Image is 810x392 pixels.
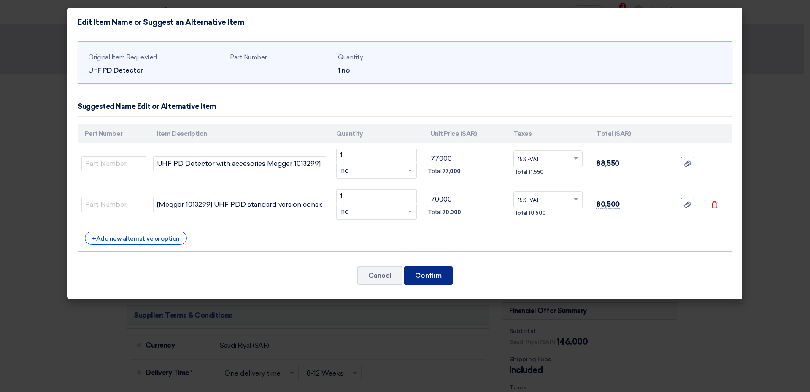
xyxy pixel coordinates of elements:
span: 80,500 [596,200,619,209]
span: no [341,207,349,216]
input: Add Item Description [153,197,326,212]
th: Unit Price (SAR) [424,124,507,144]
input: Unit Price [427,192,503,207]
input: Part Number [81,156,146,171]
th: Taxes [507,124,590,144]
div: Quantity [338,53,439,62]
button: Confirm [404,266,453,285]
span: 10,500 [529,209,545,217]
input: RFQ_STEP1.ITEMS.2.AMOUNT_TITLE [336,149,417,162]
span: Total [428,167,441,176]
span: 77,000 [443,167,461,176]
span: + [92,235,96,243]
font: Add new alternative or option [96,235,180,242]
span: Total [428,208,441,216]
span: Total [514,168,527,176]
ng-select: VAT [513,150,583,167]
button: Cancel [357,266,402,285]
span: 11,550 [529,168,543,176]
div: UHF PD Detector [88,65,223,76]
th: Item Description [150,124,329,144]
span: no [341,166,349,176]
th: Total (SAR) [589,124,665,144]
h4: Edit Item Name or Suggest an Alternative Item [78,18,244,27]
span: Total [514,209,527,217]
th: Part Number [78,124,150,144]
input: RFQ_STEP1.ITEMS.2.AMOUNT_TITLE [336,189,417,203]
span: 88,550 [596,159,619,168]
input: Part Number [81,197,146,212]
div: Suggested Name Edit or Alternative Item [78,101,216,112]
input: Unit Price [427,151,503,166]
span: 70,000 [443,208,461,216]
div: Part Number [230,53,331,62]
ng-select: VAT [513,191,583,208]
div: Original Item Requested [88,53,223,62]
input: Add Item Description [153,156,326,171]
th: Quantity [329,124,424,144]
div: 1 no [338,65,439,76]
